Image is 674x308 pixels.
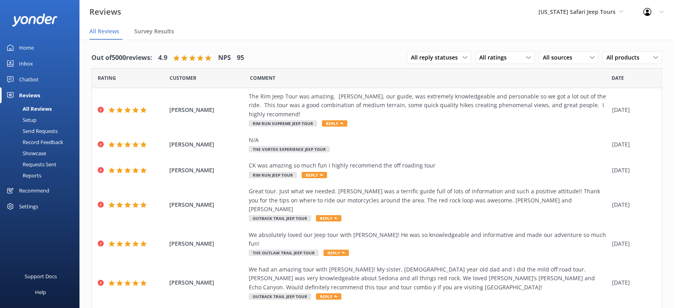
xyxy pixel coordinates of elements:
h4: NPS [218,53,231,63]
span: [PERSON_NAME] [169,166,245,175]
span: [PERSON_NAME] [169,278,245,287]
div: Reports [5,170,41,181]
div: We had an amazing tour with [PERSON_NAME]! My sister, [DEMOGRAPHIC_DATA] year old dad and I did t... [249,265,608,292]
h4: Out of 5000 reviews: [91,53,152,63]
div: Inbox [19,56,33,71]
a: Reports [5,170,79,181]
div: Record Feedback [5,137,63,148]
div: The Rim Jeep Tour was amazing. [PERSON_NAME], our guide, was extremely knowledgeable and personab... [249,92,608,119]
span: Reply [302,172,327,178]
div: Help [35,284,46,300]
a: Setup [5,114,79,125]
span: Outback Trail Jeep Tour [249,215,311,221]
a: Showcase [5,148,79,159]
span: [PERSON_NAME] [169,106,245,114]
img: yonder-white-logo.png [12,13,58,27]
span: Outback Trail Jeep Tour [249,293,311,300]
span: [US_STATE] Safari Jeep Tours [538,8,616,15]
div: Support Docs [25,268,57,284]
span: Rim Run Supreme Jeep Tour [249,120,317,127]
span: [PERSON_NAME] [169,200,245,209]
div: [DATE] [612,239,652,248]
div: [DATE] [612,278,652,287]
h4: 4.9 [158,53,167,63]
div: Great tour. Just what we needed. [PERSON_NAME] was a terrific guide full of lots of information a... [249,187,608,214]
span: Date [170,74,196,82]
span: Date [612,74,624,82]
span: All sources [543,53,577,62]
span: Question [250,74,275,82]
span: Reply [316,215,341,221]
div: [DATE] [612,200,652,209]
span: All reply statuses [411,53,463,62]
div: Send Requests [5,125,58,137]
span: The Outlaw Trail Jeep Tour [249,250,319,256]
span: Survey Results [134,27,174,35]
div: All Reviews [5,103,52,114]
div: Recommend [19,183,49,198]
div: Chatbot [19,71,39,87]
a: Send Requests [5,125,79,137]
h4: 95 [237,53,244,63]
div: CK was amazing so much fun I highly recommend the off roading tour [249,161,608,170]
div: Setup [5,114,37,125]
span: Rim Run Jeep Tour [249,172,297,178]
span: All ratings [479,53,511,62]
a: Record Feedback [5,137,79,148]
div: We absolutely loved our Jeep tour with [PERSON_NAME]! He was so knowledgeable and informative and... [249,231,608,248]
span: [PERSON_NAME] [169,239,245,248]
span: [PERSON_NAME] [169,140,245,149]
a: Requests Sent [5,159,79,170]
div: Showcase [5,148,46,159]
div: [DATE] [612,106,652,114]
div: Home [19,40,34,56]
span: The Vortex Experience Jeep Tour [249,146,330,152]
div: Requests Sent [5,159,56,170]
span: All Reviews [89,27,119,35]
div: Settings [19,198,38,214]
div: [DATE] [612,166,652,175]
span: Date [98,74,116,82]
span: Reply [316,293,341,300]
div: N/A [249,136,608,144]
div: [DATE] [612,140,652,149]
span: All products [606,53,644,62]
div: Reviews [19,87,40,103]
span: Reply [323,250,349,256]
a: All Reviews [5,103,79,114]
span: Reply [322,120,347,127]
h3: Reviews [89,6,121,18]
